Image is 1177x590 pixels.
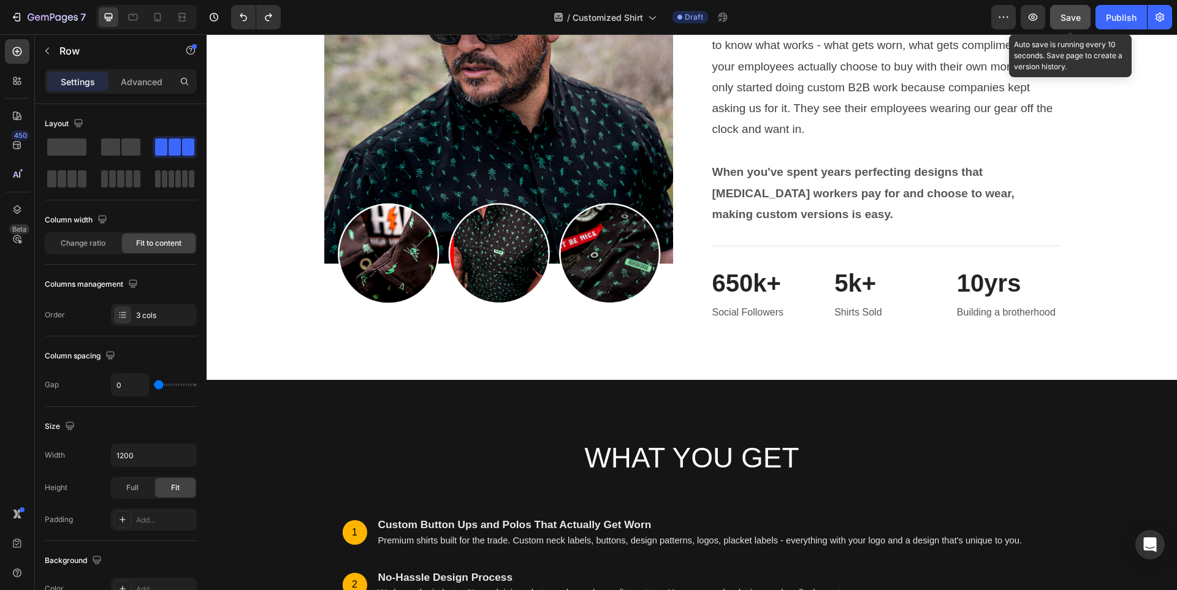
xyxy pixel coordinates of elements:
[1135,530,1165,559] div: Open Intercom Messenger
[5,5,91,29] button: 7
[627,232,731,266] h3: 5k+
[126,482,139,493] span: Full
[207,34,1177,590] iframe: Design area
[12,130,29,140] div: 450
[1061,12,1081,23] span: Save
[506,131,808,186] strong: When you've spent years perfecting designs that [MEDICAL_DATA] workers pay for and choose to wear...
[172,553,637,563] span: We know the industry. No explaining what you do or why quality matters. You approve the design, w...
[1050,5,1091,29] button: Save
[59,43,164,58] p: Row
[506,270,608,287] p: Social Followers
[137,492,159,505] p: 1
[567,11,570,24] span: /
[112,374,148,396] input: Auto
[45,450,65,461] div: Width
[685,12,703,23] span: Draft
[128,404,844,444] h2: What You Get
[45,212,110,229] div: Column width
[628,270,729,287] p: Shirts Sold
[121,75,162,88] p: Advanced
[750,270,852,287] p: Building a brotherhood
[1095,5,1147,29] button: Publish
[45,482,67,493] div: Height
[505,232,609,266] h3: 650k+
[136,238,181,249] span: Fit to content
[136,539,161,563] div: Background Image
[171,482,180,493] span: Fit
[137,544,159,557] p: 2
[80,10,86,25] p: 7
[45,348,118,365] div: Column spacing
[9,224,29,234] div: Beta
[172,484,445,496] strong: Custom Button Ups and Polos That Actually Get Worn
[136,486,161,510] div: Background Image
[45,553,104,569] div: Background
[61,238,105,249] span: Change ratio
[45,418,77,435] div: Size
[112,444,196,466] input: Auto
[45,514,73,525] div: Padding
[45,309,65,320] div: Order
[45,116,86,132] div: Layout
[172,501,815,511] span: Premium shirts built for the trade. Custom neck labels, buttons, design patterns, logos, placket ...
[172,537,307,549] strong: No-Hassle Design Process
[231,5,281,29] div: Undo/Redo
[45,276,140,293] div: Columns management
[573,11,643,24] span: Customized Shirt
[749,232,853,266] h3: 10yrs
[1106,11,1137,24] div: Publish
[45,379,59,390] div: Gap
[61,75,95,88] p: Settings
[136,310,194,321] div: 3 cols
[136,515,194,526] div: Add...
